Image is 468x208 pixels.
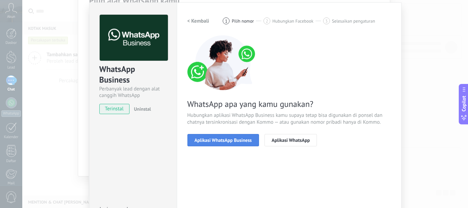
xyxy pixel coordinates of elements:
[266,18,268,24] span: 2
[195,138,252,143] span: Aplikasi WhatsApp Business
[187,18,209,24] h2: < Kembali
[272,138,310,143] span: Aplikasi WhatsApp
[100,15,168,61] img: logo_main.png
[134,106,151,112] span: Uninstal
[232,19,254,24] span: Pilih nomor
[99,86,167,99] div: Perbanyak lead dengan alat canggih WhatsApp
[187,99,391,109] span: WhatsApp apa yang kamu gunakan?
[460,96,467,111] span: Copilot
[225,18,227,24] span: 1
[131,104,151,114] button: Uninstal
[187,134,259,146] button: Aplikasi WhatsApp Business
[100,104,130,114] span: terinstal
[264,134,317,146] button: Aplikasi WhatsApp
[332,19,375,24] span: Selesaikan pengaturan
[187,112,391,126] span: Hubungkan aplikasi WhatsApp Business kamu supaya tetap bisa digunakan di ponsel dan chatnya tersi...
[272,19,313,24] span: Hubungkan Facebook
[187,15,209,27] button: < Kembali
[99,64,167,86] div: WhatsApp Business
[187,35,259,90] img: connect number
[325,18,328,24] span: 3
